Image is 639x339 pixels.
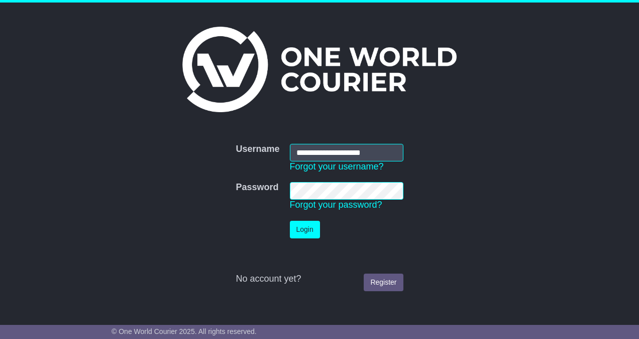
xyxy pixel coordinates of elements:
[236,274,403,285] div: No account yet?
[290,200,382,210] a: Forgot your password?
[290,221,320,238] button: Login
[236,144,279,155] label: Username
[182,27,457,112] img: One World
[236,182,278,193] label: Password
[364,274,403,291] a: Register
[112,327,257,335] span: © One World Courier 2025. All rights reserved.
[290,161,384,172] a: Forgot your username?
